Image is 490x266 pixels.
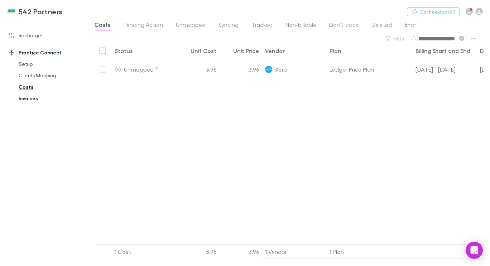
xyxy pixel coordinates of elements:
[233,47,259,54] div: Unit Price
[219,245,262,259] div: 3.96
[327,58,413,81] div: Ledger Price Plan
[124,66,159,73] span: Unmapped
[191,47,216,54] div: Unit Cost
[329,21,359,30] span: Don’t track
[112,245,176,259] div: 1 Cost
[3,3,67,20] a: 542 Partners
[176,58,219,81] div: 3.96
[1,30,92,41] a: Recharges
[265,47,285,54] div: Vendor
[382,34,409,43] button: Filter
[415,47,470,54] div: Billing Start and End
[251,21,273,30] span: Tracked
[262,245,327,259] div: 1 Vendor
[11,81,92,93] a: Costs
[407,8,460,16] button: Got Feedback?
[275,58,287,81] span: Xero
[115,47,133,54] div: Status
[371,21,392,30] span: Deleted
[285,21,316,30] span: Non-billable
[219,58,262,81] div: 3.96
[265,66,272,73] img: Xero's Logo
[330,47,341,54] div: Plan
[95,21,111,30] span: Costs
[11,58,92,70] a: Setup
[176,245,219,259] div: 3.96
[419,34,455,43] div: Search
[1,47,92,58] a: Practice Connect
[327,245,413,259] div: 1 Plan
[19,7,63,16] h3: 542 Partners
[176,21,206,30] span: Unmapped
[413,58,477,81] div: 28 Jul - 26 Aug 25
[7,7,16,16] img: 542 Partners's Logo
[466,242,483,259] div: Open Intercom Messenger
[218,21,239,30] span: Syncing
[11,93,92,104] a: Invoices
[11,70,92,81] a: Clients Mapping
[124,21,163,30] span: Pending Action
[405,21,416,30] span: Error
